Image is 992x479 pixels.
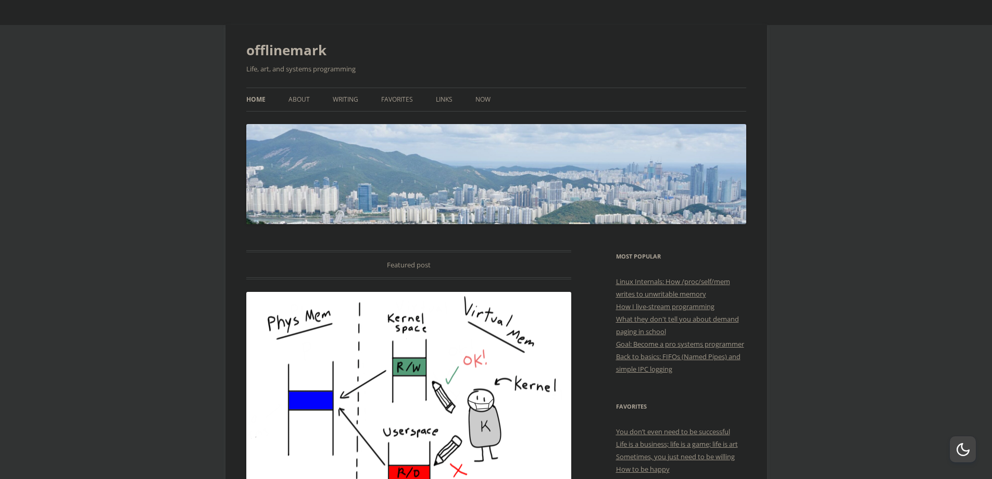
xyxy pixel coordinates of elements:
a: Links [436,88,453,111]
a: Linux Internals: How /proc/self/mem writes to unwritable memory [616,277,730,299]
a: Back to basics: FIFOs (Named Pipes) and simple IPC logging [616,352,740,374]
a: Home [246,88,266,111]
a: Favorites [381,88,413,111]
h3: Most Popular [616,250,746,263]
div: Featured post [246,250,572,279]
img: offlinemark [246,124,746,224]
a: Now [475,88,491,111]
a: How to be happy [616,464,670,474]
a: Writing [333,88,358,111]
h3: Favorites [616,400,746,413]
a: Life is a business; life is a game; life is art [616,439,738,449]
a: About [288,88,310,111]
a: You don’t even need to be successful [616,427,730,436]
a: offlinemark [246,38,327,63]
a: What they don't tell you about demand paging in school [616,314,739,336]
a: Goal: Become a pro systems programmer [616,339,744,349]
a: How I live-stream programming [616,302,714,311]
a: Sometimes, you just need to be willing [616,452,735,461]
h2: Life, art, and systems programming [246,63,746,75]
